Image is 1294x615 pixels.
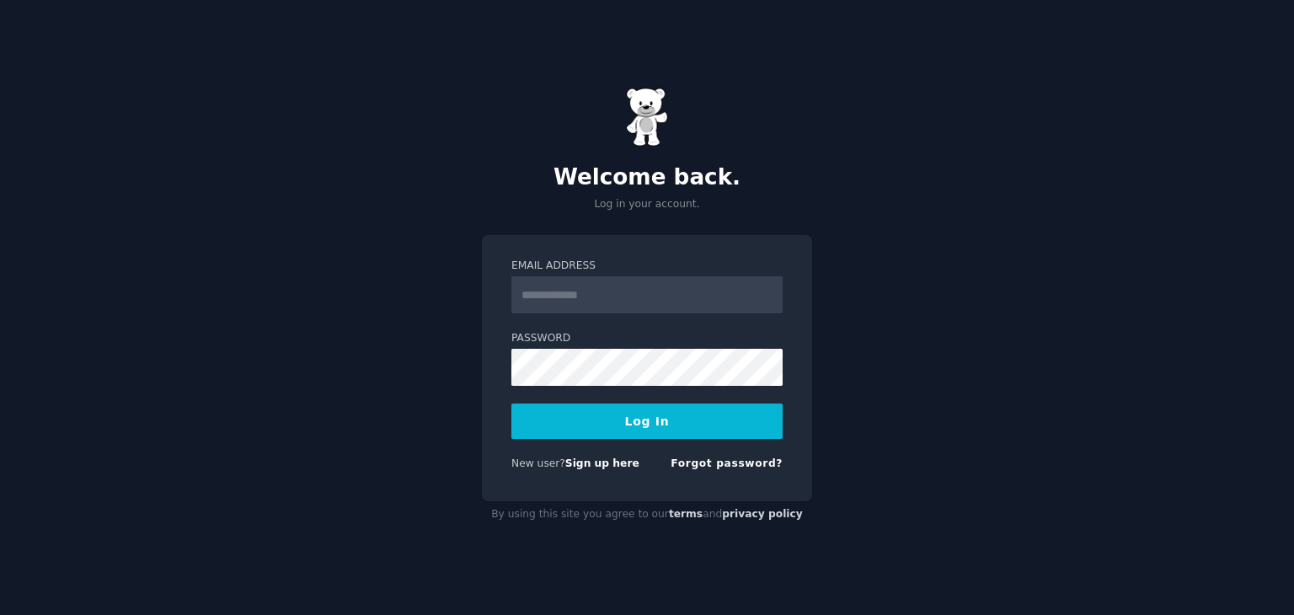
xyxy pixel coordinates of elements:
[511,404,783,439] button: Log In
[565,457,639,469] a: Sign up here
[511,331,783,346] label: Password
[511,457,565,469] span: New user?
[626,88,668,147] img: Gummy Bear
[482,164,812,191] h2: Welcome back.
[671,457,783,469] a: Forgot password?
[482,501,812,528] div: By using this site you agree to our and
[722,508,803,520] a: privacy policy
[669,508,703,520] a: terms
[482,197,812,212] p: Log in your account.
[511,259,783,274] label: Email Address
